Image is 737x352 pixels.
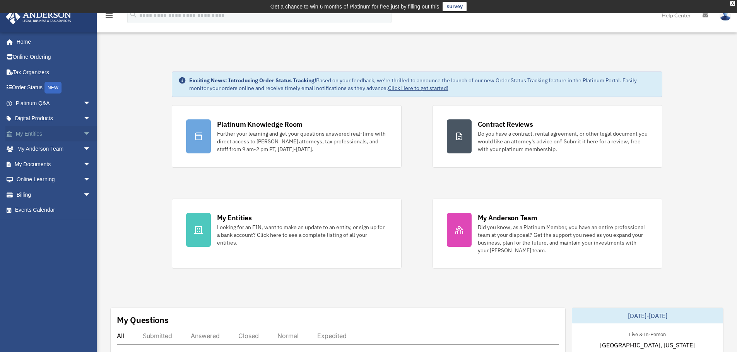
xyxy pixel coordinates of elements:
span: arrow_drop_down [83,187,99,203]
span: arrow_drop_down [83,95,99,111]
img: User Pic [720,10,731,21]
div: Closed [238,332,259,340]
div: Further your learning and get your questions answered real-time with direct access to [PERSON_NAM... [217,130,387,153]
span: arrow_drop_down [83,126,99,142]
div: Answered [191,332,220,340]
a: survey [443,2,467,11]
a: Home [5,34,99,49]
span: arrow_drop_down [83,111,99,127]
img: Anderson Advisors Platinum Portal [3,9,74,24]
span: [GEOGRAPHIC_DATA], [US_STATE] [600,340,695,350]
span: arrow_drop_down [83,172,99,188]
div: Contract Reviews [478,119,533,129]
div: My Entities [217,213,252,223]
a: Digital Productsarrow_drop_down [5,111,103,126]
a: Online Ordering [5,49,103,65]
div: close [730,1,735,6]
a: My Anderson Team Did you know, as a Platinum Member, you have an entire professional team at your... [433,199,662,269]
div: [DATE]-[DATE] [572,308,723,323]
a: My Documentsarrow_drop_down [5,156,103,172]
a: Platinum Q&Aarrow_drop_down [5,95,103,111]
div: All [117,332,124,340]
a: Order StatusNEW [5,80,103,96]
span: arrow_drop_down [83,156,99,172]
a: My Entities Looking for an EIN, want to make an update to an entity, or sign up for a bank accoun... [172,199,402,269]
strong: Exciting News: Introducing Order Status Tracking! [189,77,316,84]
div: Based on your feedback, we're thrilled to announce the launch of our new Order Status Tracking fe... [189,77,656,92]
div: Live & In-Person [623,330,672,338]
i: menu [104,11,114,20]
div: Do you have a contract, rental agreement, or other legal document you would like an attorney's ad... [478,130,648,153]
div: My Questions [117,314,169,326]
div: My Anderson Team [478,213,537,223]
div: Platinum Knowledge Room [217,119,303,129]
div: Looking for an EIN, want to make an update to an entity, or sign up for a bank account? Click her... [217,223,387,247]
i: search [129,10,138,19]
a: Events Calendar [5,202,103,218]
div: Submitted [143,332,172,340]
a: Click Here to get started! [388,85,448,92]
span: arrow_drop_down [83,141,99,157]
a: Online Learningarrow_drop_down [5,172,103,187]
a: menu [104,14,114,20]
a: Contract Reviews Do you have a contract, rental agreement, or other legal document you would like... [433,105,662,168]
div: Did you know, as a Platinum Member, you have an entire professional team at your disposal? Get th... [478,223,648,254]
a: My Anderson Teamarrow_drop_down [5,141,103,157]
a: Billingarrow_drop_down [5,187,103,202]
div: Normal [277,332,299,340]
a: My Entitiesarrow_drop_down [5,126,103,141]
a: Tax Organizers [5,65,103,80]
div: Get a chance to win 6 months of Platinum for free just by filling out this [270,2,439,11]
div: NEW [44,82,62,94]
a: Platinum Knowledge Room Further your learning and get your questions answered real-time with dire... [172,105,402,168]
div: Expedited [317,332,347,340]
